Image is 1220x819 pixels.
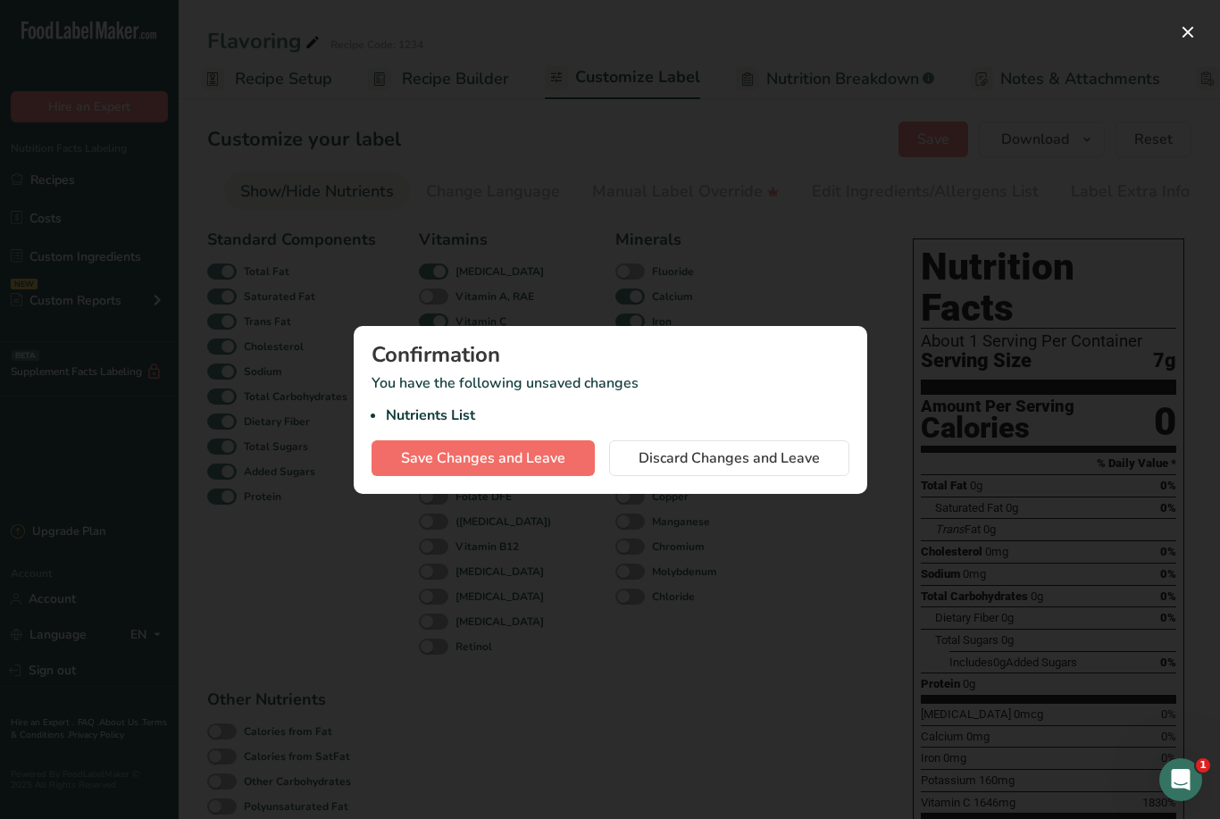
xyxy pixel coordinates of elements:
[639,447,820,469] span: Discard Changes and Leave
[372,344,849,365] div: Confirmation
[1159,758,1202,801] iframe: Intercom live chat
[372,440,595,476] button: Save Changes and Leave
[372,372,849,426] p: You have the following unsaved changes
[1196,758,1210,773] span: 1
[609,440,849,476] button: Discard Changes and Leave
[386,405,849,426] li: Nutrients List
[401,447,565,469] span: Save Changes and Leave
